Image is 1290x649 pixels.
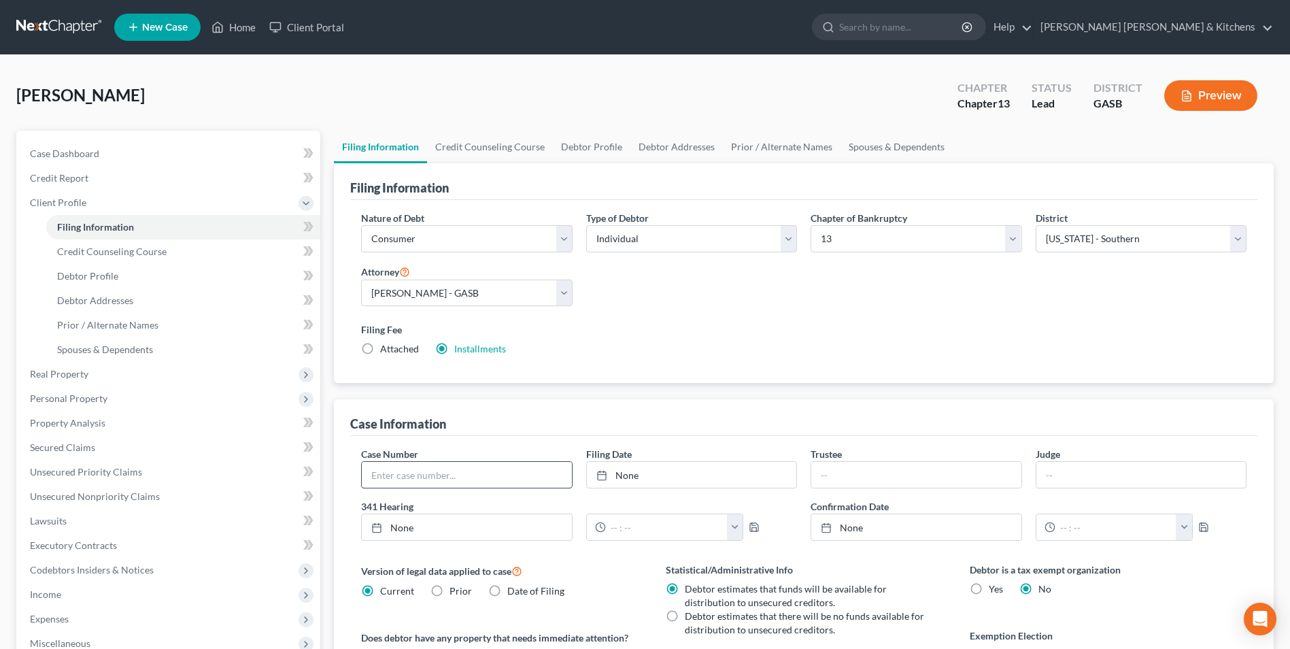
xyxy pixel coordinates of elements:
[1055,514,1177,540] input: -- : --
[666,563,943,577] label: Statistical/Administrative Info
[30,515,67,527] span: Lawsuits
[205,15,262,39] a: Home
[46,239,320,264] a: Credit Counseling Course
[361,322,1246,337] label: Filing Fee
[685,583,887,608] span: Debtor estimates that funds will be available for distribution to unsecured creditors.
[1036,447,1060,461] label: Judge
[361,263,410,280] label: Attorney
[30,588,61,600] span: Income
[361,631,638,645] label: Does debtor have any property that needs immediate attention?
[30,490,160,502] span: Unsecured Nonpriority Claims
[606,514,728,540] input: -- : --
[57,319,158,331] span: Prior / Alternate Names
[507,585,564,597] span: Date of Filing
[354,499,804,514] label: 341 Hearing
[957,96,1010,112] div: Chapter
[46,288,320,313] a: Debtor Addresses
[19,142,320,166] a: Case Dashboard
[1164,80,1257,111] button: Preview
[350,180,449,196] div: Filing Information
[57,295,133,306] span: Debtor Addresses
[1244,603,1276,635] div: Open Intercom Messenger
[587,462,796,488] a: None
[1038,583,1051,595] span: No
[1036,211,1068,225] label: District
[19,166,320,190] a: Credit Report
[553,131,630,163] a: Debtor Profile
[142,22,188,33] span: New Case
[380,585,414,597] span: Current
[19,460,320,484] a: Unsecured Priority Claims
[19,411,320,435] a: Property Analysis
[16,85,145,105] span: [PERSON_NAME]
[30,172,88,184] span: Credit Report
[1036,462,1246,488] input: --
[57,344,153,355] span: Spouses & Dependents
[841,131,953,163] a: Spouses & Dependents
[30,564,154,576] span: Codebtors Insiders & Notices
[987,15,1032,39] a: Help
[30,417,105,429] span: Property Analysis
[57,246,167,257] span: Credit Counseling Course
[46,337,320,362] a: Spouses & Dependents
[19,533,320,558] a: Executory Contracts
[811,211,907,225] label: Chapter of Bankruptcy
[839,14,964,39] input: Search by name...
[811,514,1021,540] a: None
[1093,96,1142,112] div: GASB
[30,148,99,159] span: Case Dashboard
[46,215,320,239] a: Filing Information
[19,509,320,533] a: Lawsuits
[30,613,69,625] span: Expenses
[586,211,649,225] label: Type of Debtor
[30,539,117,551] span: Executory Contracts
[350,416,446,432] div: Case Information
[30,442,95,453] span: Secured Claims
[361,211,424,225] label: Nature of Debt
[970,563,1246,577] label: Debtor is a tax exempt organization
[427,131,553,163] a: Credit Counseling Course
[57,270,118,282] span: Debtor Profile
[46,264,320,288] a: Debtor Profile
[362,462,571,488] input: Enter case number...
[970,629,1246,643] label: Exemption Election
[262,15,351,39] a: Client Portal
[19,484,320,509] a: Unsecured Nonpriority Claims
[957,80,1010,96] div: Chapter
[804,499,1253,514] label: Confirmation Date
[46,313,320,337] a: Prior / Alternate Names
[30,466,142,478] span: Unsecured Priority Claims
[30,393,107,404] span: Personal Property
[449,585,472,597] span: Prior
[454,343,506,354] a: Installments
[998,97,1010,110] span: 13
[57,221,134,233] span: Filing Information
[630,131,723,163] a: Debtor Addresses
[30,637,90,649] span: Miscellaneous
[362,514,571,540] a: None
[723,131,841,163] a: Prior / Alternate Names
[1034,15,1273,39] a: [PERSON_NAME] [PERSON_NAME] & Kitchens
[1032,96,1072,112] div: Lead
[30,197,86,208] span: Client Profile
[380,343,419,354] span: Attached
[811,462,1021,488] input: --
[685,610,924,635] span: Debtor estimates that there will be no funds available for distribution to unsecured creditors.
[1032,80,1072,96] div: Status
[811,447,842,461] label: Trustee
[30,368,88,380] span: Real Property
[586,447,632,461] label: Filing Date
[334,131,427,163] a: Filing Information
[361,563,638,579] label: Version of legal data applied to case
[361,447,418,461] label: Case Number
[19,435,320,460] a: Secured Claims
[989,583,1003,595] span: Yes
[1093,80,1142,96] div: District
